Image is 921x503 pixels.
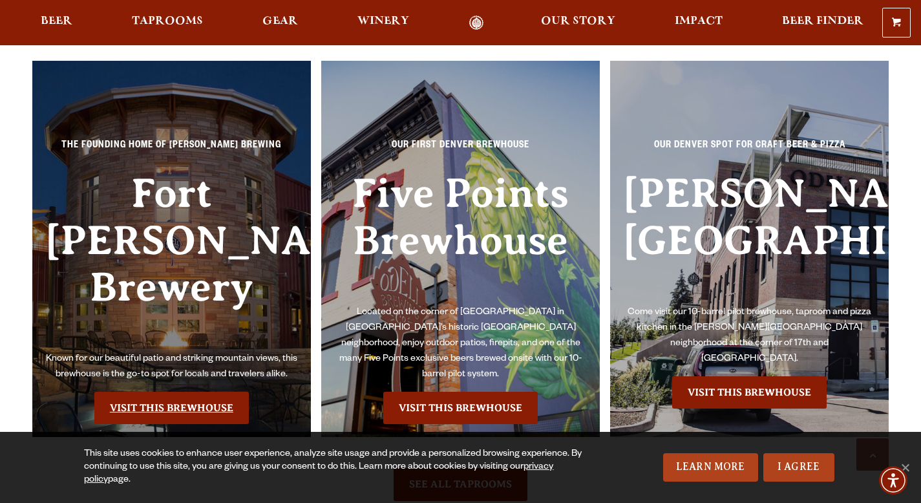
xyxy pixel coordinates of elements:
p: The Founding Home of [PERSON_NAME] Brewing [45,138,298,162]
a: Beer [32,16,81,30]
a: Impact [666,16,731,30]
span: Beer Finder [782,16,863,27]
a: Visit the Five Points Brewhouse [383,392,538,424]
span: Impact [675,16,723,27]
a: Visit the Fort Collin's Brewery & Taproom [94,392,249,424]
a: Our Story [533,16,624,30]
h3: Fort [PERSON_NAME] Brewery [45,170,298,352]
a: Visit the Sloan’s Lake Brewhouse [672,376,827,409]
a: Winery [349,16,418,30]
span: Taprooms [132,16,203,27]
div: This site uses cookies to enhance user experience, analyze site usage and provide a personalized ... [84,448,598,487]
a: Taprooms [123,16,211,30]
p: Our Denver spot for craft beer & pizza [623,138,876,162]
span: Beer [41,16,72,27]
a: Learn More [663,453,758,482]
span: Winery [357,16,409,27]
div: Accessibility Menu [879,466,907,495]
span: Gear [262,16,298,27]
span: Our Story [541,16,615,27]
h3: Five Points Brewhouse [334,170,587,305]
p: Our First Denver Brewhouse [334,138,587,162]
a: Odell Home [452,16,500,30]
p: Located on the corner of [GEOGRAPHIC_DATA] in [GEOGRAPHIC_DATA]’s historic [GEOGRAPHIC_DATA] neig... [334,305,587,383]
p: Come visit our 10-barrel pilot brewhouse, taproom and pizza kitchen in the [PERSON_NAME][GEOGRAPH... [623,305,876,367]
h3: [PERSON_NAME][GEOGRAPHIC_DATA] [623,170,876,305]
p: Known for our beautiful patio and striking mountain views, this brewhouse is the go-to spot for l... [45,352,298,383]
a: I Agree [763,453,834,482]
a: Beer Finder [774,16,872,30]
a: Gear [254,16,306,30]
